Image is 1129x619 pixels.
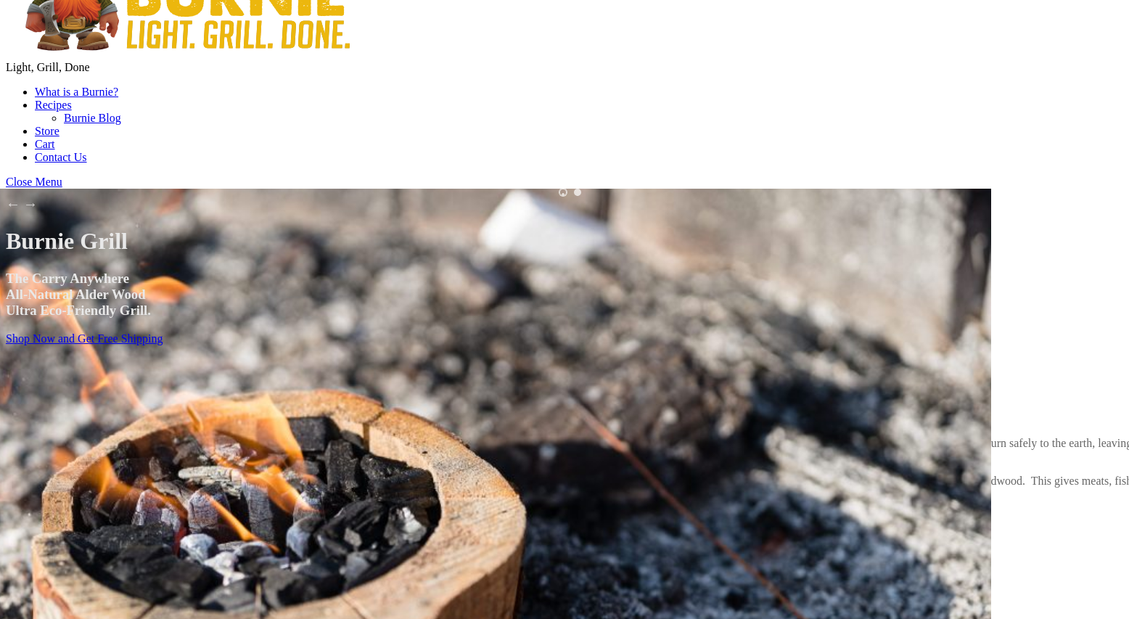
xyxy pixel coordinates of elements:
[6,228,128,254] span: Burnie Grill
[6,303,151,318] span: Ultra Eco-Friendly Grill.
[23,196,38,212] a: →
[6,271,129,286] span: The Carry Anywhere
[6,176,62,188] a: Close menu
[6,48,369,60] a: Burnie Grill
[575,189,580,201] span: •
[35,86,118,98] a: What is a Burnie?
[561,189,565,201] span: •
[6,332,163,345] a: Shop Now and Get Free Shipping
[6,61,90,73] span: Light, Grill, Done
[35,125,59,137] a: Store
[35,99,72,111] a: Recipes
[6,287,146,302] span: All-Natural Alder Wood
[35,138,55,150] a: Cart
[35,151,87,163] a: Contact Us
[559,189,567,196] a: •
[6,196,20,212] a: ←
[574,189,581,196] a: •
[6,176,62,188] span: Close Menu
[64,112,121,124] a: Burnie Blog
